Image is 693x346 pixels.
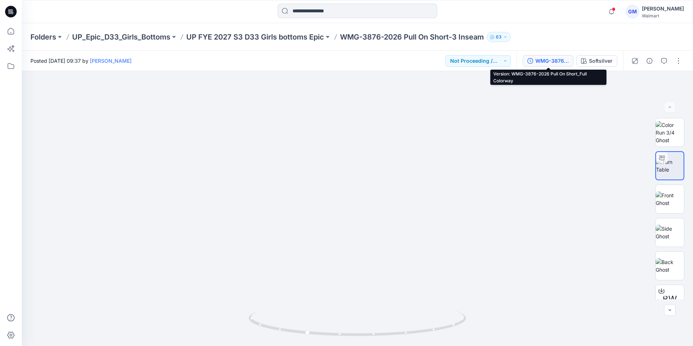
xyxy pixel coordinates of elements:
[626,5,639,18] div: GM
[340,32,484,42] p: WMG-3876-2026 Pull On Short-3 Inseam
[535,57,569,65] div: WMG-3876-2026 Pull On Short_Full Colorway
[656,191,684,207] img: Front Ghost
[72,32,170,42] a: UP_Epic_D33_Girls_Bottoms
[642,13,684,18] div: Walmart
[589,57,613,65] div: Softsilver
[656,258,684,273] img: Back Ghost
[186,32,324,42] a: UP FYE 2027 S3 D33 Girls bottoms Epic
[487,32,511,42] button: 63
[656,158,684,173] img: Turn Table
[30,32,56,42] a: Folders
[656,121,684,144] img: Color Run 3/4 Ghost
[642,4,684,13] div: [PERSON_NAME]
[663,293,677,306] span: BW
[90,58,132,64] a: [PERSON_NAME]
[523,55,573,67] button: WMG-3876-2026 Pull On Short_Full Colorway
[656,225,684,240] img: Side Ghost
[30,57,132,65] span: Posted [DATE] 09:37 by
[576,55,617,67] button: Softsilver
[644,55,655,67] button: Details
[496,33,502,41] p: 63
